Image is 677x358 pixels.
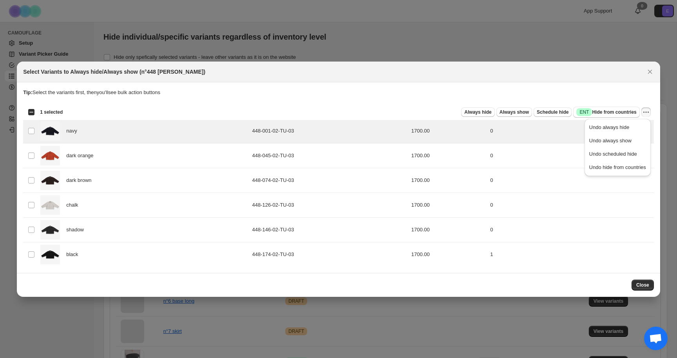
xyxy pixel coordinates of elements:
[23,89,33,95] strong: Tip:
[40,220,60,240] img: shadow_ddouble-faced_walker.jpg
[66,176,96,184] span: dark brown
[250,143,409,168] td: 448-045-02-TU-03
[409,242,488,267] td: 1700.00
[40,109,63,115] span: 1 selected
[587,134,648,147] button: Undo always show
[579,109,589,115] span: ENT
[250,168,409,193] td: 448-074-02-TU-03
[409,168,488,193] td: 1700.00
[40,171,60,190] img: dark_brown_double-faced_walker.jpg
[409,118,488,143] td: 1700.00
[409,143,488,168] td: 1700.00
[534,107,572,117] button: Schedule hide
[636,282,649,288] span: Close
[488,242,654,267] td: 1
[573,107,639,118] button: SuccessENTHide from countries
[632,280,654,291] button: Close
[589,164,646,170] span: Undo hide from countries
[40,146,60,165] img: dark_orange_double-faced_walker.jpg
[23,89,654,96] p: Select the variants first, then you'll see bulk action buttons
[250,217,409,242] td: 448-146-02-TU-03
[641,107,651,117] button: More actions
[461,107,494,117] button: Always hide
[587,121,648,134] button: Undo always hide
[589,138,632,144] span: Undo always show
[587,148,648,160] button: Undo scheduled hide
[250,193,409,217] td: 448-126-02-TU-03
[644,66,655,77] button: Close
[464,109,491,115] span: Always hide
[496,107,532,117] button: Always show
[40,195,60,215] img: chalk_double-faced_walker.jpg
[409,217,488,242] td: 1700.00
[66,152,98,160] span: dark orange
[488,118,654,143] td: 0
[488,143,654,168] td: 0
[40,245,60,264] img: raven_double-faced_walker.jpg
[587,161,648,174] button: Undo hide from countries
[488,193,654,217] td: 0
[23,68,205,76] h2: Select Variants to Always hide/Always show (n°448 [PERSON_NAME])
[576,108,636,116] span: Hide from countries
[66,201,82,209] span: chalk
[409,193,488,217] td: 1700.00
[40,121,60,141] img: navy_double-faced_walker.jpg
[250,242,409,267] td: 448-174-02-TU-03
[488,217,654,242] td: 0
[644,327,668,350] div: Open de chat
[66,226,88,234] span: shadow
[488,168,654,193] td: 0
[250,118,409,143] td: 448-001-02-TU-03
[589,124,630,130] span: Undo always hide
[500,109,529,115] span: Always show
[589,151,637,157] span: Undo scheduled hide
[537,109,568,115] span: Schedule hide
[66,127,81,135] span: navy
[66,251,82,258] span: black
